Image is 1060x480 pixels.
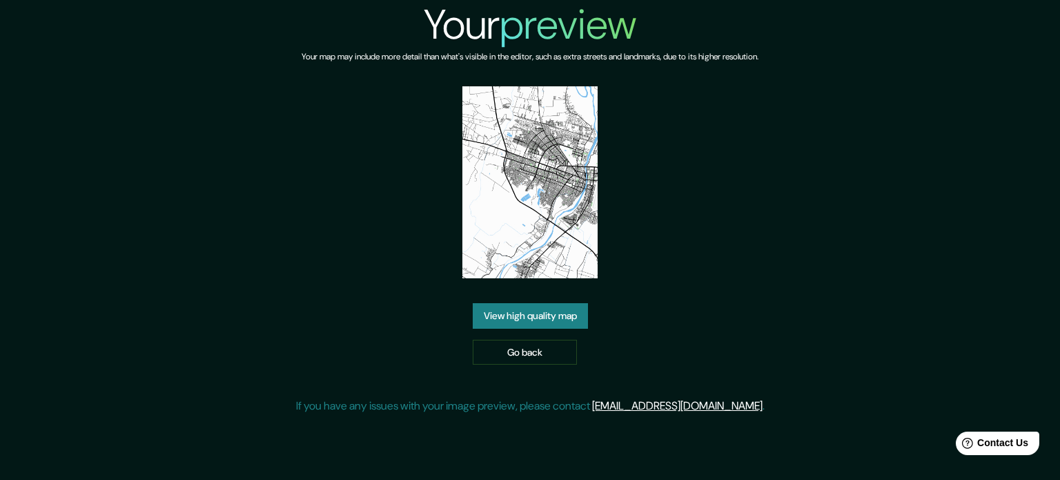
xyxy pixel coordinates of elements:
h6: Your map may include more detail than what's visible in the editor, such as extra streets and lan... [302,50,758,64]
a: [EMAIL_ADDRESS][DOMAIN_NAME] [592,399,763,413]
iframe: Help widget launcher [937,426,1045,465]
img: created-map-preview [462,86,598,278]
a: View high quality map [473,303,588,329]
a: Go back [473,340,577,365]
p: If you have any issues with your image preview, please contact . [296,398,765,414]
